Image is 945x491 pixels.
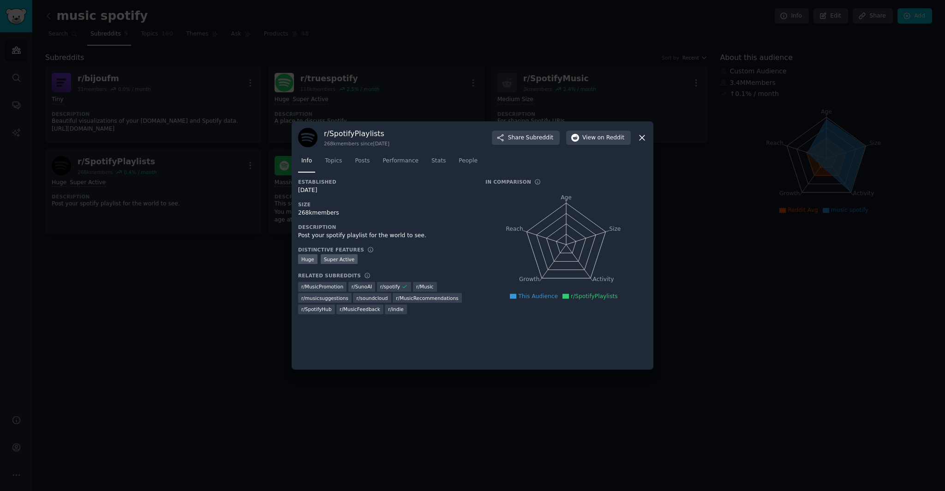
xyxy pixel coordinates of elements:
[298,154,315,173] a: Info
[301,157,312,165] span: Info
[298,254,317,264] div: Huge
[301,295,348,301] span: r/ musicsuggestions
[356,295,388,301] span: r/ soundcloud
[380,283,400,290] span: r/ spotify
[431,157,446,165] span: Stats
[298,232,472,240] div: Post your spotify playlist for the world to see.
[324,129,389,138] h3: r/ SpotifyPlaylists
[485,179,531,185] h3: In Comparison
[298,209,472,217] div: 268k members
[298,246,364,253] h3: Distinctive Features
[298,201,472,208] h3: Size
[609,226,621,232] tspan: Size
[322,154,345,173] a: Topics
[324,140,389,147] div: 268k members since [DATE]
[379,154,422,173] a: Performance
[298,272,361,279] h3: Related Subreddits
[455,154,481,173] a: People
[396,295,458,301] span: r/ MusicRecommendations
[352,283,372,290] span: r/ SunoAI
[459,157,478,165] span: People
[383,157,419,165] span: Performance
[340,306,380,312] span: r/ MusicFeedback
[298,224,472,230] h3: Description
[298,128,317,147] img: SpotifyPlaylists
[571,293,618,299] span: r/SpotifyPlaylists
[352,154,373,173] a: Posts
[508,134,553,142] span: Share
[298,179,472,185] h3: Established
[593,276,614,283] tspan: Activity
[298,186,472,195] div: [DATE]
[428,154,449,173] a: Stats
[301,283,343,290] span: r/ MusicPromotion
[561,194,572,201] tspan: Age
[492,131,560,145] button: ShareSubreddit
[518,293,558,299] span: This Audience
[388,306,403,312] span: r/ indie
[416,283,434,290] span: r/ Music
[526,134,553,142] span: Subreddit
[355,157,370,165] span: Posts
[582,134,624,142] span: View
[598,134,624,142] span: on Reddit
[506,226,523,232] tspan: Reach
[519,276,539,283] tspan: Growth
[325,157,342,165] span: Topics
[301,306,332,312] span: r/ SpotifyHub
[566,131,631,145] button: Viewon Reddit
[321,254,358,264] div: Super Active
